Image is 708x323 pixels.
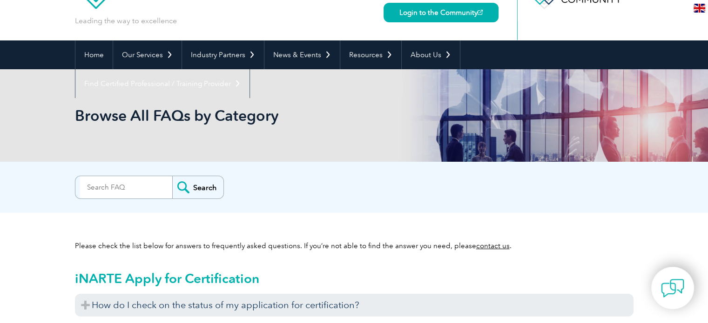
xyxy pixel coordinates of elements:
[75,271,634,286] h2: iNARTE Apply for Certification
[476,242,510,250] a: contact us
[75,16,177,26] p: Leading the way to excellence
[75,40,113,69] a: Home
[384,3,499,22] a: Login to the Community
[478,10,483,15] img: open_square.png
[80,176,172,198] input: Search FAQ
[113,40,182,69] a: Our Services
[172,176,223,198] input: Search
[264,40,340,69] a: News & Events
[75,69,249,98] a: Find Certified Professional / Training Provider
[694,4,705,13] img: en
[402,40,460,69] a: About Us
[75,294,634,316] h3: How do I check on the status of my application for certification?
[75,241,634,251] p: Please check the list below for answers to frequently asked questions. If you’re not able to find...
[75,106,432,125] h1: Browse All FAQs by Category
[661,277,684,300] img: contact-chat.png
[340,40,401,69] a: Resources
[182,40,264,69] a: Industry Partners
